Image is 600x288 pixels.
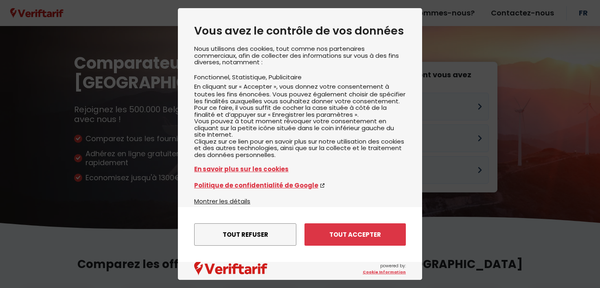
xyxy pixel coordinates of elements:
li: Fonctionnel [194,73,232,81]
li: Publicitaire [269,73,302,81]
a: Cookie Information [363,269,406,275]
span: powered by: [363,263,406,275]
div: Nous utilisons des cookies, tout comme nos partenaires commerciaux, afin de collecter des informa... [194,46,406,196]
button: Montrer les détails [194,196,250,206]
li: Statistique [232,73,269,81]
img: logo [194,262,267,276]
a: Politique de confidentialité de Google [194,181,406,190]
h2: Vous avez le contrôle de vos données [194,24,406,37]
button: Tout accepter [304,223,406,246]
div: menu [178,207,422,262]
button: Tout refuser [194,223,296,246]
a: En savoir plus sur les cookies [194,164,406,174]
